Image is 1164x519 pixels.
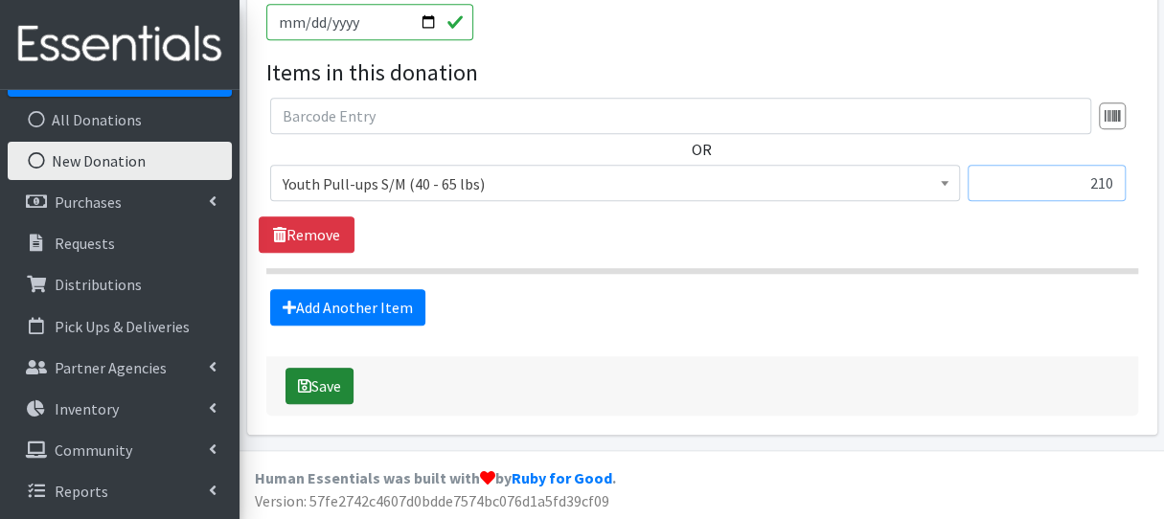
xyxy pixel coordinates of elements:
[8,265,232,304] a: Distributions
[270,289,425,326] a: Add Another Item
[55,440,132,460] p: Community
[55,275,142,294] p: Distributions
[285,368,354,404] button: Save
[8,431,232,469] a: Community
[8,183,232,221] a: Purchases
[8,349,232,387] a: Partner Agencies
[283,170,947,197] span: Youth Pull-ups S/M (40 - 65 lbs)
[968,165,1126,201] input: Quantity
[270,165,960,201] span: Youth Pull-ups S/M (40 - 65 lbs)
[512,468,612,487] a: Ruby for Good
[692,138,712,161] label: OR
[55,317,190,336] p: Pick Ups & Deliveries
[255,468,616,487] strong: Human Essentials was built with by .
[55,358,167,377] p: Partner Agencies
[55,234,115,253] p: Requests
[8,390,232,428] a: Inventory
[259,216,354,253] a: Remove
[8,142,232,180] a: New Donation
[8,12,232,77] img: HumanEssentials
[270,98,1091,134] input: Barcode Entry
[8,224,232,262] a: Requests
[8,307,232,346] a: Pick Ups & Deliveries
[255,491,609,510] span: Version: 57fe2742c4607d0bdde7574bc076d1a5fd39cf09
[55,399,119,418] p: Inventory
[55,192,122,212] p: Purchases
[8,472,232,510] a: Reports
[8,101,232,139] a: All Donations
[55,482,108,501] p: Reports
[266,56,1138,90] legend: Items in this donation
